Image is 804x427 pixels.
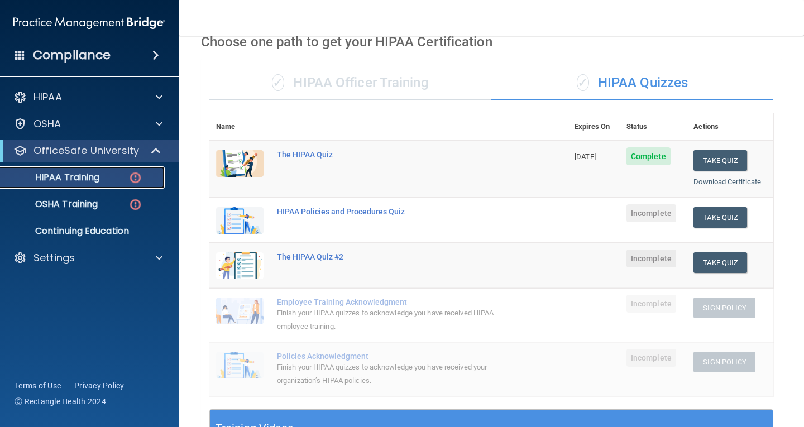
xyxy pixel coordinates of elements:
a: Download Certificate [693,177,761,186]
button: Sign Policy [693,352,755,372]
a: HIPAA [13,90,162,104]
button: Sign Policy [693,298,755,318]
a: Privacy Policy [74,380,125,391]
th: Expires On [568,113,620,141]
th: Actions [687,113,773,141]
span: Complete [626,147,671,165]
div: Employee Training Acknowledgment [277,298,512,306]
a: OSHA [13,117,162,131]
img: danger-circle.6113f641.png [128,198,142,212]
div: Policies Acknowledgment [277,352,512,361]
th: Status [620,113,687,141]
div: The HIPAA Quiz #2 [277,252,512,261]
span: [DATE] [575,152,596,161]
p: OfficeSafe University [33,144,139,157]
div: Finish your HIPAA quizzes to acknowledge you have received HIPAA employee training. [277,306,512,333]
span: Incomplete [626,204,676,222]
span: Incomplete [626,349,676,367]
div: Finish your HIPAA quizzes to acknowledge you have received your organization’s HIPAA policies. [277,361,512,387]
p: OSHA [33,117,61,131]
span: Incomplete [626,295,676,313]
h4: Compliance [33,47,111,63]
div: Choose one path to get your HIPAA Certification [201,26,782,58]
p: HIPAA [33,90,62,104]
th: Name [209,113,270,141]
p: HIPAA Training [7,172,99,183]
span: ✓ [272,74,284,91]
div: The HIPAA Quiz [277,150,512,159]
a: Terms of Use [15,380,61,391]
button: Take Quiz [693,150,747,171]
div: HIPAA Quizzes [491,66,773,100]
p: OSHA Training [7,199,98,210]
span: Incomplete [626,250,676,267]
p: Continuing Education [7,226,160,237]
a: Settings [13,251,162,265]
div: HIPAA Policies and Procedures Quiz [277,207,512,216]
span: Ⓒ Rectangle Health 2024 [15,396,106,407]
div: HIPAA Officer Training [209,66,491,100]
img: PMB logo [13,12,165,34]
img: danger-circle.6113f641.png [128,171,142,185]
span: ✓ [577,74,589,91]
button: Take Quiz [693,252,747,273]
a: OfficeSafe University [13,144,162,157]
p: Settings [33,251,75,265]
button: Take Quiz [693,207,747,228]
